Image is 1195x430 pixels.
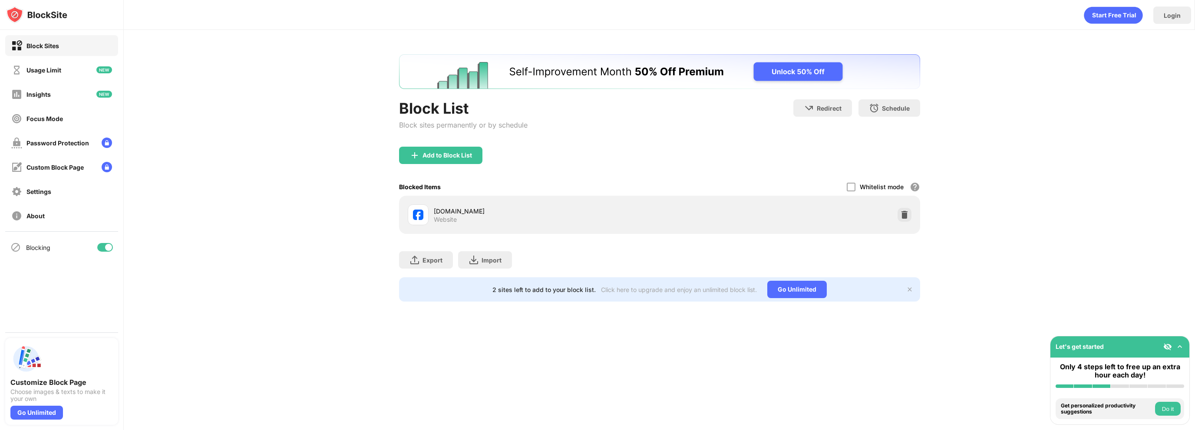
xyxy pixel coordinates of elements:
img: logo-blocksite.svg [6,6,67,23]
img: new-icon.svg [96,91,112,98]
div: Custom Block Page [26,164,84,171]
div: Login [1164,12,1181,19]
div: Only 4 steps left to free up an extra hour each day! [1056,363,1184,379]
div: Focus Mode [26,115,63,122]
div: Block Sites [26,42,59,49]
img: insights-off.svg [11,89,22,100]
img: settings-off.svg [11,186,22,197]
div: Choose images & texts to make it your own [10,388,113,402]
img: customize-block-page-off.svg [11,162,22,173]
img: push-custom-page.svg [10,343,42,374]
div: Import [482,256,502,264]
div: Schedule [882,105,910,112]
div: Usage Limit [26,66,61,74]
div: Go Unlimited [767,281,827,298]
iframe: Banner [399,54,920,89]
div: Redirect [817,105,842,112]
div: Add to Block List [423,152,472,159]
div: Block List [399,99,528,117]
img: lock-menu.svg [102,162,112,172]
img: time-usage-off.svg [11,65,22,75]
div: Let's get started [1056,343,1104,350]
div: 2 sites left to add to your block list. [492,286,596,293]
div: Block sites permanently or by schedule [399,121,528,129]
div: Website [434,216,457,223]
img: focus-off.svg [11,113,22,124]
div: Blocking [26,244,50,251]
img: block-on.svg [11,40,22,51]
div: Export [423,256,442,264]
button: Do it [1155,402,1181,416]
img: favicons [413,210,423,220]
img: omni-setup-toggle.svg [1175,342,1184,351]
img: x-button.svg [906,286,913,293]
div: Customize Block Page [10,378,113,387]
div: Go Unlimited [10,406,63,420]
img: password-protection-off.svg [11,138,22,148]
div: Insights [26,91,51,98]
img: about-off.svg [11,210,22,221]
img: eye-not-visible.svg [1163,342,1172,351]
div: Get personalized productivity suggestions [1061,403,1153,415]
div: Blocked Items [399,183,441,190]
div: Settings [26,188,51,195]
div: animation [1084,7,1143,24]
img: new-icon.svg [96,66,112,73]
img: lock-menu.svg [102,138,112,148]
div: Whitelist mode [860,183,904,190]
div: [DOMAIN_NAME] [434,207,660,216]
img: blocking-icon.svg [10,242,21,253]
div: About [26,212,45,220]
div: Click here to upgrade and enjoy an unlimited block list. [601,286,757,293]
div: Password Protection [26,139,89,147]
